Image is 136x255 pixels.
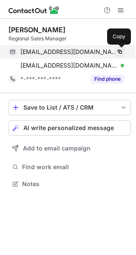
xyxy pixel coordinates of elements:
[8,141,131,156] button: Add to email campaign
[20,48,118,56] span: [EMAIL_ADDRESS][DOMAIN_NAME]
[8,120,131,136] button: AI write personalized message
[23,145,91,152] span: Add to email campaign
[8,35,131,42] div: Regional Sales Manager
[20,62,118,69] span: [EMAIL_ADDRESS][DOMAIN_NAME]
[23,104,116,111] div: Save to List / ATS / CRM
[8,178,131,190] button: Notes
[22,163,127,171] span: Find work email
[23,125,114,131] span: AI write personalized message
[8,100,131,115] button: save-profile-one-click
[22,180,127,188] span: Notes
[8,161,131,173] button: Find work email
[8,25,65,34] div: [PERSON_NAME]
[8,5,59,15] img: ContactOut v5.3.10
[91,75,124,83] button: Reveal Button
